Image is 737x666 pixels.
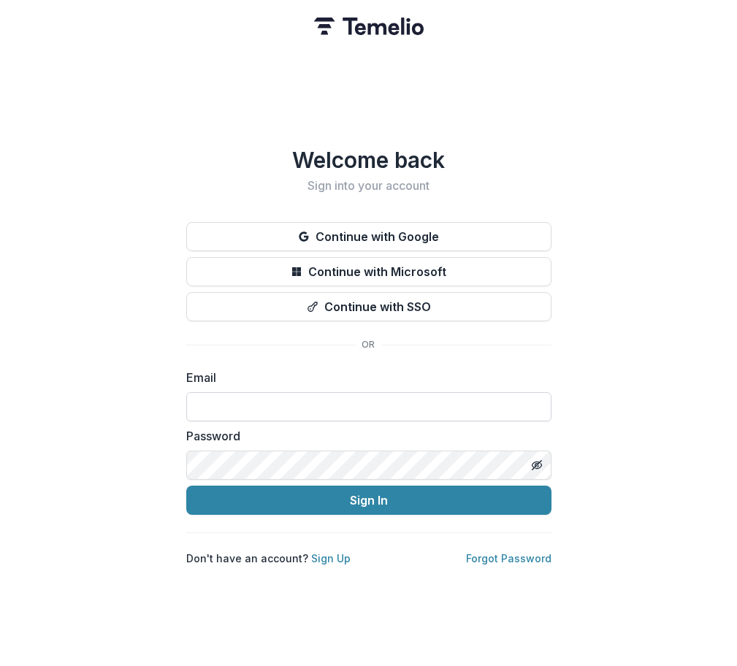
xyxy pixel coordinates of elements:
button: Toggle password visibility [525,453,549,477]
label: Email [186,369,543,386]
h2: Sign into your account [186,179,551,193]
img: Temelio [314,18,424,35]
button: Continue with SSO [186,292,551,321]
button: Continue with Microsoft [186,257,551,286]
p: Don't have an account? [186,551,351,566]
button: Sign In [186,486,551,515]
h1: Welcome back [186,147,551,173]
button: Continue with Google [186,222,551,251]
a: Sign Up [311,552,351,564]
a: Forgot Password [466,552,551,564]
label: Password [186,427,543,445]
